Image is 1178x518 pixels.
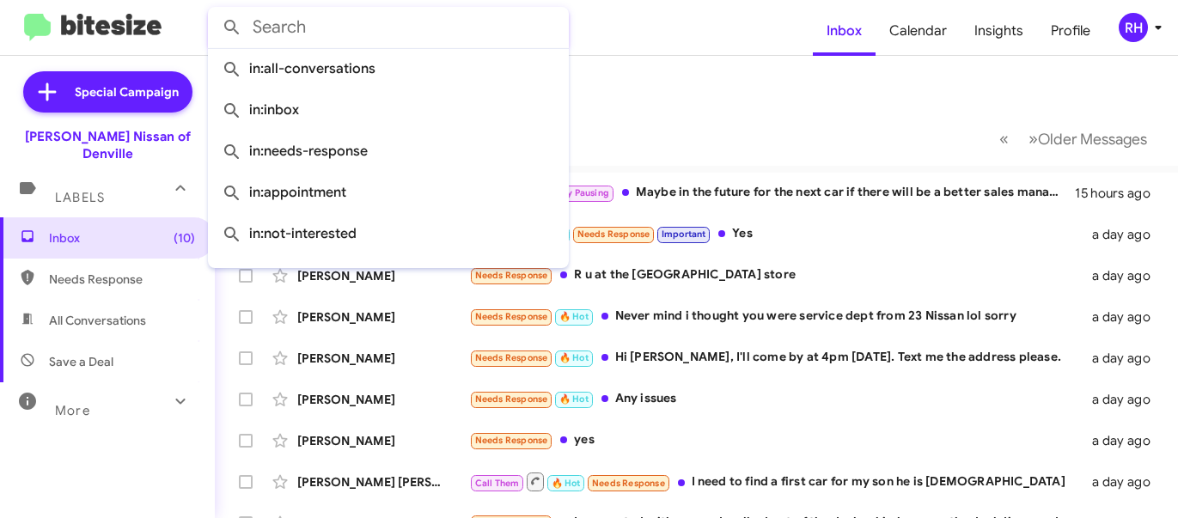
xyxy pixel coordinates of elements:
[297,350,469,367] div: [PERSON_NAME]
[1018,121,1157,156] button: Next
[469,389,1091,409] div: Any issues
[990,121,1157,156] nav: Page navigation example
[1119,13,1148,42] div: RH
[475,435,548,446] span: Needs Response
[1028,128,1038,149] span: »
[49,271,195,288] span: Needs Response
[592,478,665,489] span: Needs Response
[475,393,548,405] span: Needs Response
[475,352,548,363] span: Needs Response
[961,6,1037,56] a: Insights
[559,393,589,405] span: 🔥 Hot
[75,83,179,101] span: Special Campaign
[55,403,90,418] span: More
[469,430,1091,450] div: yes
[49,312,146,329] span: All Conversations
[813,6,876,56] a: Inbox
[1104,13,1159,42] button: RH
[999,128,1009,149] span: «
[297,391,469,408] div: [PERSON_NAME]
[1091,226,1164,243] div: a day ago
[1038,130,1147,149] span: Older Messages
[297,267,469,284] div: [PERSON_NAME]
[222,131,555,172] span: in:needs-response
[297,473,469,491] div: [PERSON_NAME] [PERSON_NAME]
[559,352,589,363] span: 🔥 Hot
[1091,473,1164,491] div: a day ago
[297,432,469,449] div: [PERSON_NAME]
[577,229,650,240] span: Needs Response
[469,183,1075,203] div: Maybe in the future for the next car if there will be a better sales manager
[559,311,589,322] span: 🔥 Hot
[49,229,195,247] span: Inbox
[1037,6,1104,56] a: Profile
[222,213,555,254] span: in:not-interested
[222,48,555,89] span: in:all-conversations
[475,478,520,489] span: Call Them
[49,353,113,370] span: Save a Deal
[552,478,581,489] span: 🔥 Hot
[174,229,195,247] span: (10)
[1091,267,1164,284] div: a day ago
[469,224,1091,244] div: Yes
[469,265,1091,285] div: R u at the [GEOGRAPHIC_DATA] store
[297,308,469,326] div: [PERSON_NAME]
[876,6,961,56] a: Calendar
[469,307,1091,326] div: Never mind i thought you were service dept from 23 Nissan lol sorry
[1091,308,1164,326] div: a day ago
[222,254,555,296] span: in:sold-verified
[469,471,1091,492] div: I need to find a first car for my son he is [DEMOGRAPHIC_DATA]
[1091,391,1164,408] div: a day ago
[23,71,192,113] a: Special Campaign
[208,7,569,48] input: Search
[1091,432,1164,449] div: a day ago
[222,89,555,131] span: in:inbox
[1075,185,1164,202] div: 15 hours ago
[469,348,1091,368] div: Hi [PERSON_NAME], I'll come by at 4pm [DATE]. Text me the address please.
[55,190,105,205] span: Labels
[989,121,1019,156] button: Previous
[475,270,548,281] span: Needs Response
[559,187,609,198] span: Try Pausing
[1091,350,1164,367] div: a day ago
[475,311,548,322] span: Needs Response
[662,229,706,240] span: Important
[222,172,555,213] span: in:appointment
